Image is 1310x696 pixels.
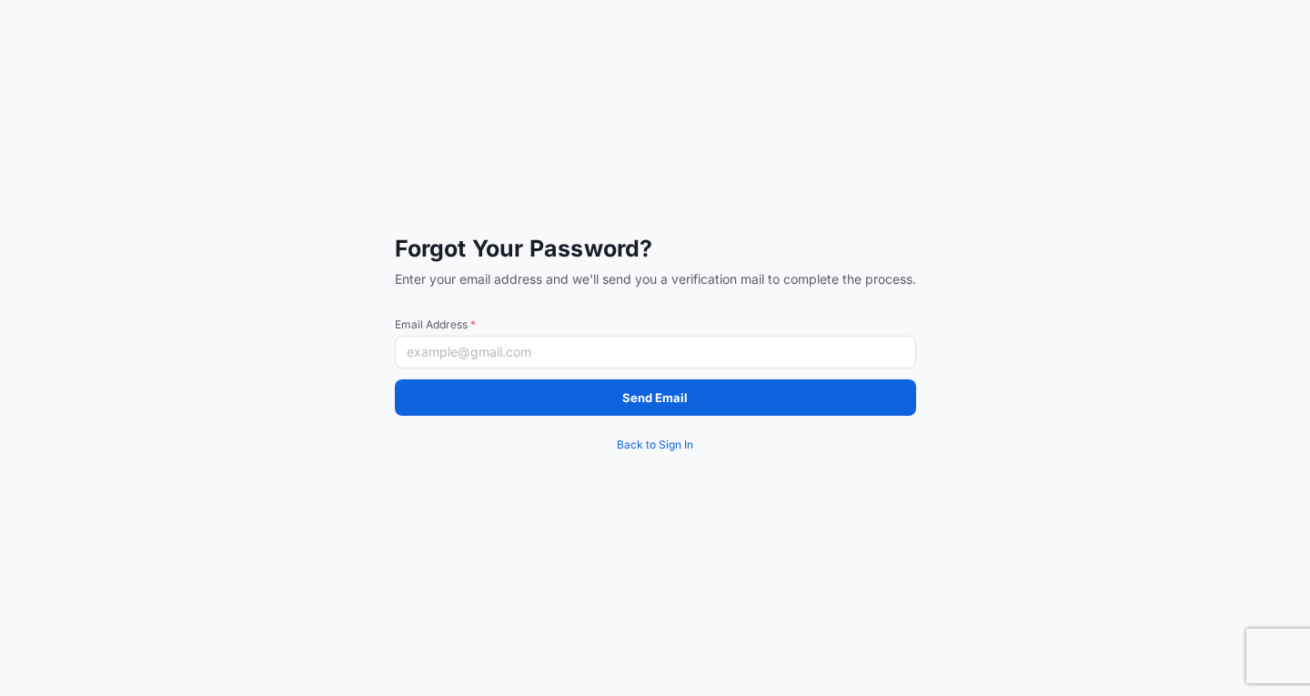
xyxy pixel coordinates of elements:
[622,388,688,407] p: Send Email
[395,318,916,332] span: Email Address
[395,427,916,463] a: Back to Sign In
[395,270,916,288] span: Enter your email address and we'll send you a verification mail to complete the process.
[395,234,916,263] span: Forgot Your Password?
[395,336,916,368] input: example@gmail.com
[395,379,916,416] button: Send Email
[617,436,693,454] span: Back to Sign In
